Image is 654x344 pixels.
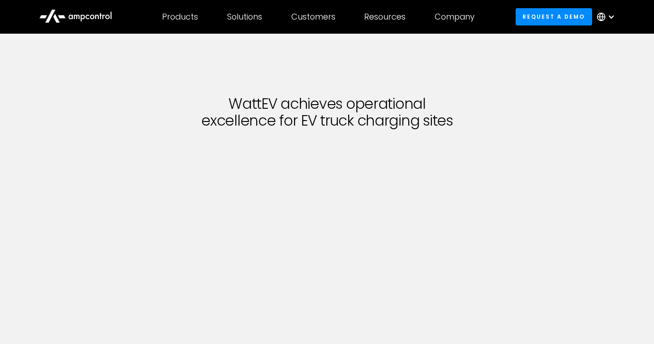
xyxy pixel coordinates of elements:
[435,12,475,22] div: Company
[162,12,198,22] div: Products
[291,12,335,22] div: Customers
[227,12,262,22] div: Solutions
[127,96,527,129] h1: WattEV achieves operational excellence for EV truck charging sites
[364,12,406,22] div: Resources
[516,8,592,25] a: Request a demo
